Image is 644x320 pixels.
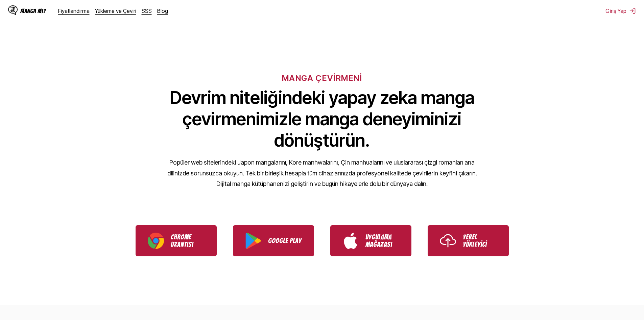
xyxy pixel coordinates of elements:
font: Yerel Yükleyici [463,233,487,248]
img: Google Play logosu [245,233,261,249]
a: Yükleme ve Çeviri [95,7,136,14]
img: oturumu Kapat [629,7,636,14]
img: IsManga Logo [8,5,18,15]
font: Devrim niteliğindeki yapay zeka manga çevirmenimizle manga deneyiminizi dönüştürün. [170,87,475,151]
font: Uygulama Mağazası [365,233,392,248]
a: IsManga'yı Google Play'den indirin [233,225,314,256]
img: Yükleme simgesi [440,233,456,249]
a: IsManga'yı App Store'dan indirin [330,225,411,256]
img: App Store logosu [342,233,359,249]
a: Fiyatlandırma [58,7,90,14]
font: Uzantısı [171,241,193,248]
a: SSS [142,7,152,14]
font: Giriş Yap [605,7,626,14]
font: Google Play [268,237,302,244]
a: Blog [157,7,168,14]
font: Chrome [171,233,191,241]
a: IsManga LogoManga mı? [8,5,58,16]
img: Chrome logosu [148,233,164,249]
a: IsManga Yerel Yükleyiciyi Kullanın [428,225,509,256]
font: MANGA ÇEVİRMENİ [282,73,362,83]
font: Manga mı? [20,8,46,14]
button: Giriş Yap [605,7,636,14]
a: IsManga Chrome Uzantısını İndirin [136,225,217,256]
font: Popüler web sitelerindeki Japon mangalarını, Kore manhwalarını, Çin manhualarını ve uluslararası ... [167,159,477,187]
